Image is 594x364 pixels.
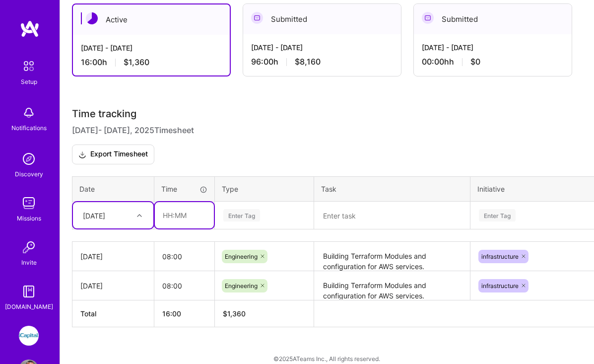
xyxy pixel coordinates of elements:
[15,169,43,179] div: Discovery
[73,4,230,35] div: Active
[315,272,469,299] textarea: Building Terraform Modules and configuration for AWS services.
[86,12,98,24] img: Active
[154,243,214,270] input: HH:MM
[16,326,41,346] a: iCapital: Building an Alternative Investment Marketplace
[81,57,222,68] div: 16:00 h
[223,309,246,318] span: $ 1,360
[72,124,194,137] span: [DATE] - [DATE] , 2025 Timesheet
[19,149,39,169] img: discovery
[161,184,207,194] div: Time
[124,57,149,68] span: $1,360
[154,273,214,299] input: HH:MM
[21,76,37,87] div: Setup
[481,282,519,290] span: infrastructure
[223,208,260,223] div: Enter Tag
[81,43,222,53] div: [DATE] - [DATE]
[72,108,136,120] span: Time tracking
[251,57,393,67] div: 96:00 h
[5,301,53,312] div: [DOMAIN_NAME]
[422,57,564,67] div: 00:00h h
[72,145,154,164] button: Export Timesheet
[19,326,39,346] img: iCapital: Building an Alternative Investment Marketplace
[215,177,314,202] th: Type
[295,57,321,67] span: $8,160
[251,12,263,24] img: Submitted
[470,57,480,67] span: $0
[19,237,39,257] img: Invite
[72,300,154,327] th: Total
[18,56,39,76] img: setup
[21,257,37,268] div: Invite
[80,251,146,262] div: [DATE]
[479,208,516,223] div: Enter Tag
[243,4,401,34] div: Submitted
[72,177,154,202] th: Date
[155,202,214,228] input: HH:MM
[83,210,105,220] div: [DATE]
[225,253,258,260] span: Engineering
[251,42,393,53] div: [DATE] - [DATE]
[422,42,564,53] div: [DATE] - [DATE]
[137,213,142,218] i: icon Chevron
[20,20,40,38] img: logo
[78,149,86,160] i: icon Download
[19,282,39,301] img: guide book
[481,253,519,260] span: infrastructure
[154,300,215,327] th: 16:00
[11,123,47,133] div: Notifications
[414,4,572,34] div: Submitted
[80,281,146,291] div: [DATE]
[17,213,41,223] div: Missions
[19,103,39,123] img: bell
[314,177,470,202] th: Task
[315,243,469,271] textarea: Building Terraform Modules and configuration for AWS services.
[19,193,39,213] img: teamwork
[225,282,258,290] span: Engineering
[422,12,434,24] img: Submitted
